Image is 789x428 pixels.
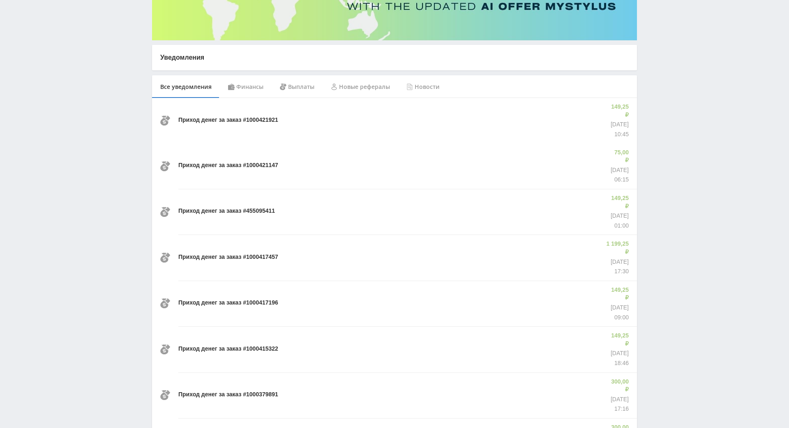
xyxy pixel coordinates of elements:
p: 149,25 ₽ [609,332,629,348]
p: 18:46 [609,359,629,368]
p: [DATE] [609,304,629,312]
p: 149,25 ₽ [609,194,629,210]
p: 1 199,25 ₽ [605,240,629,256]
p: [DATE] [609,121,629,129]
p: 149,25 ₽ [609,286,629,302]
div: Новости [398,75,448,98]
p: Приход денег за заказ #1000417457 [178,253,278,261]
p: [DATE] [609,395,629,404]
p: [DATE] [609,349,629,358]
p: Приход денег за заказ #455095411 [178,207,275,215]
p: [DATE] [611,166,629,174]
p: 75,00 ₽ [611,149,629,165]
div: Выплаты [272,75,323,98]
p: 06:15 [611,176,629,184]
p: 300,00 ₽ [609,378,629,394]
p: 17:30 [605,267,629,276]
p: Приход денег за заказ #1000421147 [178,161,278,170]
p: Приход денег за заказ #1000421921 [178,116,278,124]
div: Финансы [220,75,272,98]
p: Приход денег за заказ #1000415322 [178,345,278,353]
p: 17:16 [609,405,629,413]
p: Приход денег за заказ #1000379891 [178,391,278,399]
p: [DATE] [605,258,629,266]
div: Новые рефералы [323,75,398,98]
p: [DATE] [609,212,629,220]
p: 149,25 ₽ [609,103,629,119]
p: 09:00 [609,314,629,322]
div: Все уведомления [152,75,220,98]
p: 10:45 [609,130,629,139]
p: 01:00 [609,222,629,230]
p: Приход денег за заказ #1000417196 [178,299,278,307]
p: Уведомления [160,53,629,62]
